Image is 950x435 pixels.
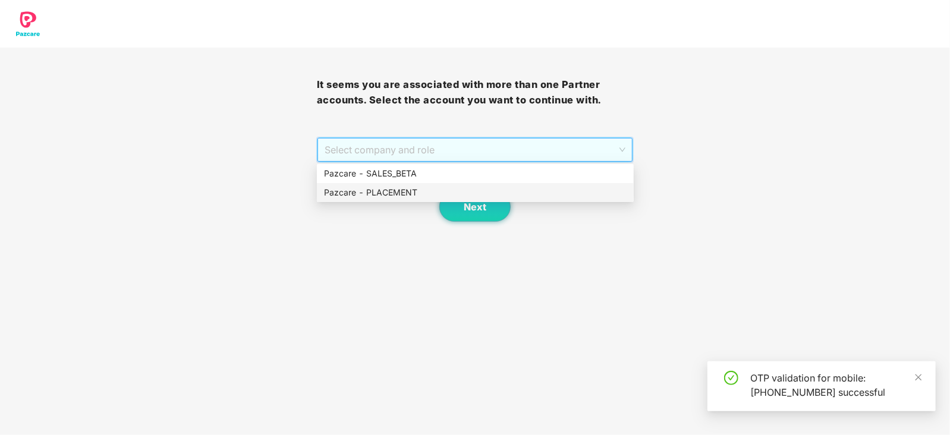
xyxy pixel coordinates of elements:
span: Select company and role [325,138,626,161]
div: Pazcare - SALES_BETA [317,164,634,183]
span: close [914,373,923,382]
div: Pazcare - PLACEMENT [317,183,634,202]
div: Pazcare - SALES_BETA [324,167,627,180]
span: Next [464,201,486,213]
span: check-circle [724,371,738,385]
h3: It seems you are associated with more than one Partner accounts. Select the account you want to c... [317,77,634,108]
div: Pazcare - PLACEMENT [324,186,627,199]
button: Next [439,192,511,222]
div: OTP validation for mobile: [PHONE_NUMBER] successful [750,371,921,399]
